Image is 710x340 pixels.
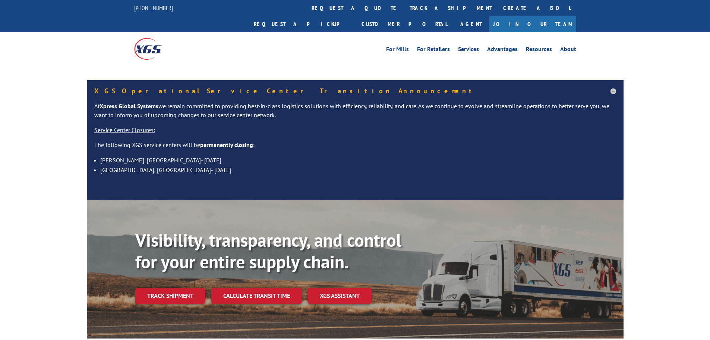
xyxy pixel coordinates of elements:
[453,16,489,32] a: Agent
[211,288,302,304] a: Calculate transit time
[100,102,158,110] strong: Xpress Global Systems
[248,16,356,32] a: Request a pickup
[560,46,576,54] a: About
[356,16,453,32] a: Customer Portal
[134,4,173,12] a: [PHONE_NUMBER]
[417,46,450,54] a: For Retailers
[526,46,552,54] a: Resources
[489,16,576,32] a: Join Our Team
[135,288,205,303] a: Track shipment
[386,46,409,54] a: For Mills
[94,102,616,126] p: At we remain committed to providing best-in-class logistics solutions with efficiency, reliabilit...
[100,165,616,175] li: [GEOGRAPHIC_DATA], [GEOGRAPHIC_DATA]- [DATE]
[94,88,616,94] h5: XGS Operational Service Center Transition Announcement
[308,288,372,304] a: XGS ASSISTANT
[135,228,401,273] b: Visibility, transparency, and control for your entire supply chain.
[458,46,479,54] a: Services
[94,141,616,156] p: The following XGS service centers will be :
[487,46,518,54] a: Advantages
[100,155,616,165] li: [PERSON_NAME], [GEOGRAPHIC_DATA]- [DATE]
[200,141,253,149] strong: permanently closing
[94,126,155,134] u: Service Center Closures:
